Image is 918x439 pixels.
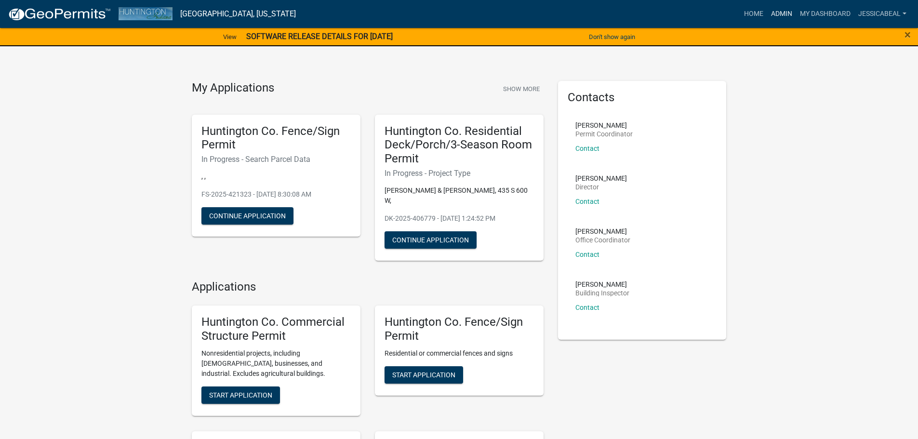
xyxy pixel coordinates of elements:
h6: In Progress - Project Type [385,169,534,178]
a: Contact [575,198,599,205]
span: × [905,28,911,41]
p: Office Coordinator [575,237,630,243]
h4: Applications [192,280,544,294]
button: Continue Application [385,231,477,249]
button: Start Application [201,386,280,404]
a: Contact [575,251,599,258]
button: Continue Application [201,207,293,225]
a: Contact [575,304,599,311]
h5: Huntington Co. Commercial Structure Permit [201,315,351,343]
h5: Huntington Co. Residential Deck/Porch/3-Season Room Permit [385,124,534,166]
p: [PERSON_NAME] [575,228,630,235]
a: Admin [767,5,796,23]
h5: Huntington Co. Fence/Sign Permit [385,315,534,343]
a: My Dashboard [796,5,854,23]
a: View [219,29,240,45]
p: Permit Coordinator [575,131,633,137]
a: [GEOGRAPHIC_DATA], [US_STATE] [180,6,296,22]
p: Building Inspector [575,290,629,296]
button: Start Application [385,366,463,384]
p: , , [201,172,351,182]
p: Nonresidential projects, including [DEMOGRAPHIC_DATA], businesses, and industrial. Excludes agric... [201,348,351,379]
button: Close [905,29,911,40]
p: [PERSON_NAME] [575,122,633,129]
span: Start Application [209,391,272,399]
p: Residential or commercial fences and signs [385,348,534,359]
button: Show More [499,81,544,97]
h4: My Applications [192,81,274,95]
p: [PERSON_NAME] & [PERSON_NAME], 435 S 600 W, [385,186,534,206]
p: Director [575,184,627,190]
p: [PERSON_NAME] [575,281,629,288]
p: [PERSON_NAME] [575,175,627,182]
h6: In Progress - Search Parcel Data [201,155,351,164]
a: JessicaBeal [854,5,910,23]
p: FS-2025-421323 - [DATE] 8:30:08 AM [201,189,351,200]
a: Home [740,5,767,23]
a: Contact [575,145,599,152]
h5: Contacts [568,91,717,105]
strong: SOFTWARE RELEASE DETAILS FOR [DATE] [246,32,393,41]
h5: Huntington Co. Fence/Sign Permit [201,124,351,152]
span: Start Application [392,371,455,379]
p: DK-2025-406779 - [DATE] 1:24:52 PM [385,213,534,224]
button: Don't show again [585,29,639,45]
img: Huntington County, Indiana [119,7,173,20]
